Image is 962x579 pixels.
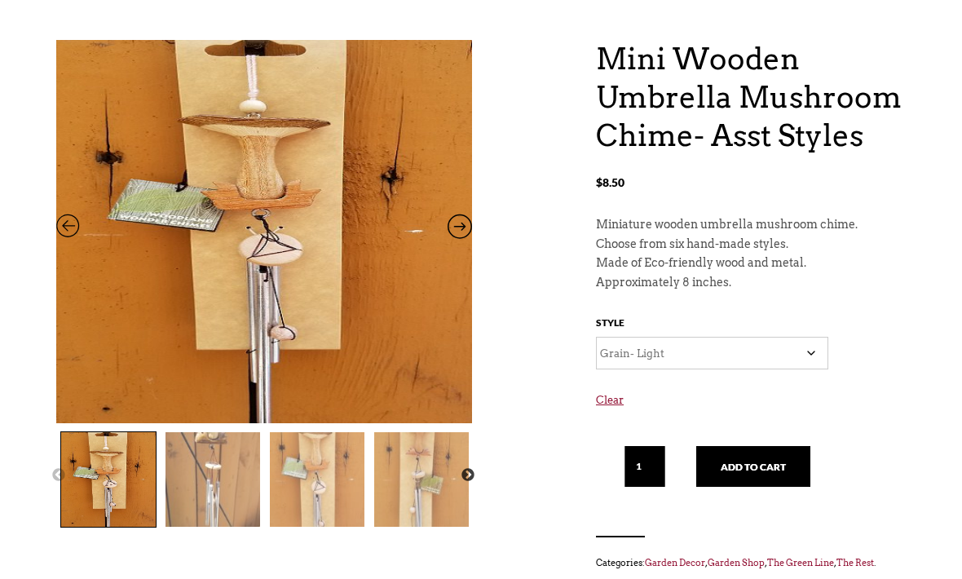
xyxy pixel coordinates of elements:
[56,40,472,423] a: thePHAGshop_Wooden Umbrella Mushroom Chime- Grain Light
[596,175,602,189] span: $
[596,554,906,572] span: Categories: , , , .
[708,557,765,568] a: Garden Shop
[596,313,624,337] label: Style
[596,215,906,235] p: Miniature wooden umbrella mushroom chime.
[596,40,906,154] h1: Mini Wooden Umbrella Mushroom Chime- Asst Styles
[836,557,874,568] a: The Rest
[624,446,665,487] input: Qty
[460,467,476,484] button: Next
[51,467,67,484] button: Previous
[596,235,906,254] p: Choose from six hand-made styles.
[696,446,810,487] button: Add to cart
[596,378,906,435] a: Clear options
[596,254,906,273] p: Made of Eco-friendly wood and metal.
[596,273,906,293] p: Approximately 8 inches.
[767,557,834,568] a: The Green Line
[645,557,705,568] a: Garden Decor
[596,175,624,189] bdi: 8.50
